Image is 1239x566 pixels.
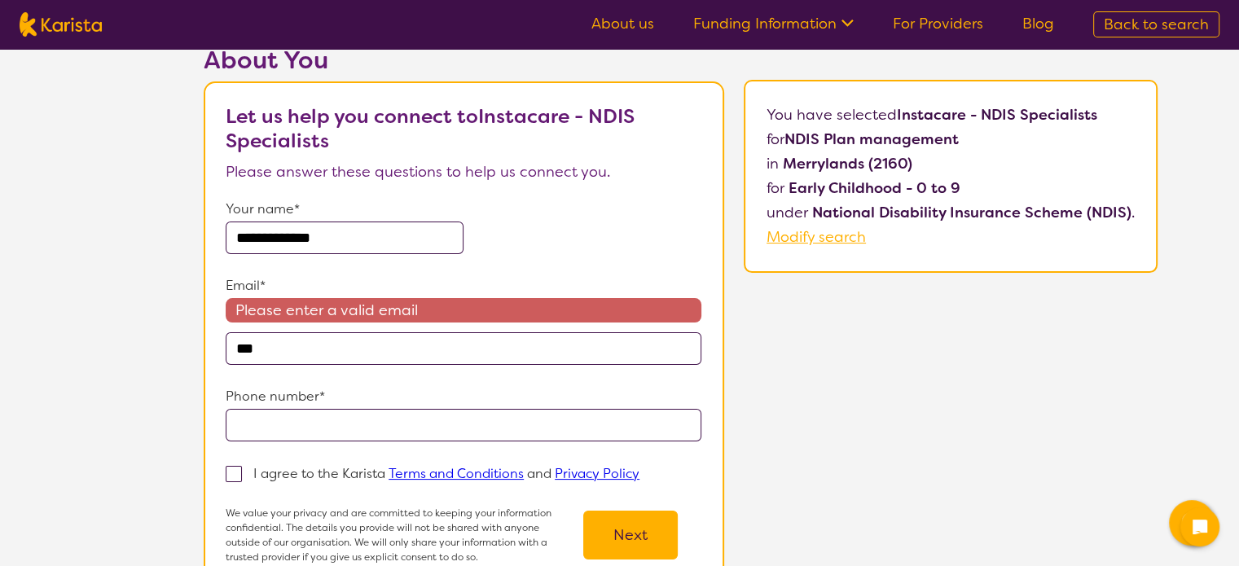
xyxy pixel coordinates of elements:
[226,160,701,184] p: Please answer these questions to help us connect you.
[1022,14,1054,33] a: Blog
[226,274,701,298] p: Email*
[204,46,724,75] h2: About You
[767,227,866,247] a: Modify search
[555,465,639,482] a: Privacy Policy
[20,12,102,37] img: Karista logo
[767,103,1135,249] p: You have selected
[812,203,1131,222] b: National Disability Insurance Scheme (NDIS)
[693,14,854,33] a: Funding Information
[583,511,678,559] button: Next
[784,129,959,149] b: NDIS Plan management
[591,14,654,33] a: About us
[226,384,701,409] p: Phone number*
[767,151,1135,176] p: in
[897,105,1097,125] b: Instacare - NDIS Specialists
[1169,500,1215,546] button: Channel Menu
[1104,15,1209,34] span: Back to search
[1093,11,1219,37] a: Back to search
[226,298,701,322] span: Please enter a valid email
[789,178,960,198] b: Early Childhood - 0 to 9
[389,465,524,482] a: Terms and Conditions
[893,14,983,33] a: For Providers
[783,154,912,173] b: Merrylands (2160)
[226,103,635,154] b: Let us help you connect to Instacare - NDIS Specialists
[226,197,701,222] p: Your name*
[253,465,639,482] p: I agree to the Karista and
[767,127,1135,151] p: for
[767,200,1135,225] p: under .
[767,176,1135,200] p: for
[226,506,560,564] p: We value your privacy and are committed to keeping your information confidential. The details you...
